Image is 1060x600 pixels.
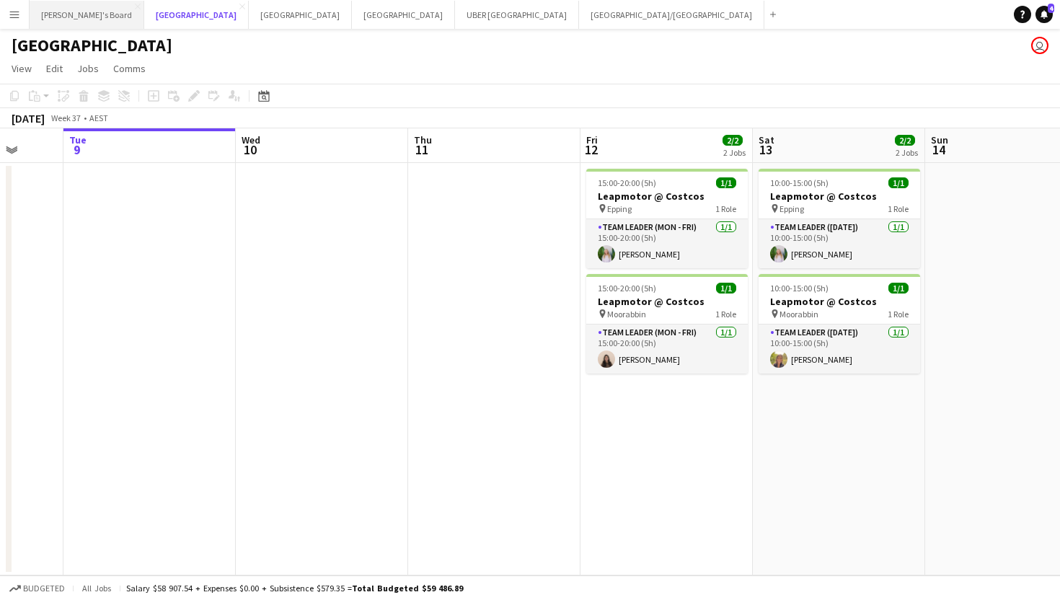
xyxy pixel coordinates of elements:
[455,1,579,29] button: UBER [GEOGRAPHIC_DATA]
[12,35,172,56] h1: [GEOGRAPHIC_DATA]
[69,133,87,146] span: Tue
[579,1,764,29] button: [GEOGRAPHIC_DATA]/[GEOGRAPHIC_DATA]
[759,190,920,203] h3: Leapmotor @ Costcos
[586,274,748,374] app-job-card: 15:00-20:00 (5h)1/1Leapmotor @ Costcos Moorabbin1 RoleTeam Leader (Mon - Fri)1/115:00-20:00 (5h)[...
[126,583,463,594] div: Salary $58 907.54 + Expenses $0.00 + Subsistence $579.35 =
[759,295,920,308] h3: Leapmotor @ Costcos
[759,219,920,268] app-card-role: Team Leader ([DATE])1/110:00-15:00 (5h)[PERSON_NAME]
[770,283,829,294] span: 10:00-15:00 (5h)
[67,141,87,158] span: 9
[1031,37,1048,54] app-user-avatar: Tennille Moore
[586,190,748,203] h3: Leapmotor @ Costcos
[6,59,37,78] a: View
[759,325,920,374] app-card-role: Team Leader ([DATE])1/110:00-15:00 (5h)[PERSON_NAME]
[931,133,948,146] span: Sun
[895,135,915,146] span: 2/2
[1048,4,1054,13] span: 4
[586,169,748,268] app-job-card: 15:00-20:00 (5h)1/1Leapmotor @ Costcos Epping1 RoleTeam Leader (Mon - Fri)1/115:00-20:00 (5h)[PER...
[715,309,736,319] span: 1 Role
[759,169,920,268] app-job-card: 10:00-15:00 (5h)1/1Leapmotor @ Costcos Epping1 RoleTeam Leader ([DATE])1/110:00-15:00 (5h)[PERSON...
[586,295,748,308] h3: Leapmotor @ Costcos
[759,274,920,374] app-job-card: 10:00-15:00 (5h)1/1Leapmotor @ Costcos Moorabbin1 RoleTeam Leader ([DATE])1/110:00-15:00 (5h)[PER...
[79,583,114,594] span: All jobs
[716,283,736,294] span: 1/1
[723,147,746,158] div: 2 Jobs
[598,283,656,294] span: 15:00-20:00 (5h)
[71,59,105,78] a: Jobs
[352,583,463,594] span: Total Budgeted $59 486.89
[756,141,774,158] span: 13
[586,219,748,268] app-card-role: Team Leader (Mon - Fri)1/115:00-20:00 (5h)[PERSON_NAME]
[242,133,260,146] span: Wed
[107,59,151,78] a: Comms
[715,203,736,214] span: 1 Role
[144,1,249,29] button: [GEOGRAPHIC_DATA]
[759,133,774,146] span: Sat
[77,62,99,75] span: Jobs
[929,141,948,158] span: 14
[23,583,65,594] span: Budgeted
[7,581,67,596] button: Budgeted
[716,177,736,188] span: 1/1
[1035,6,1053,23] a: 4
[888,203,909,214] span: 1 Role
[89,112,108,123] div: AEST
[12,62,32,75] span: View
[723,135,743,146] span: 2/2
[48,112,84,123] span: Week 37
[586,325,748,374] app-card-role: Team Leader (Mon - Fri)1/115:00-20:00 (5h)[PERSON_NAME]
[584,141,598,158] span: 12
[607,203,632,214] span: Epping
[770,177,829,188] span: 10:00-15:00 (5h)
[40,59,69,78] a: Edit
[779,203,804,214] span: Epping
[352,1,455,29] button: [GEOGRAPHIC_DATA]
[896,147,918,158] div: 2 Jobs
[779,309,818,319] span: Moorabbin
[586,133,598,146] span: Fri
[113,62,146,75] span: Comms
[412,141,432,158] span: 11
[598,177,656,188] span: 15:00-20:00 (5h)
[249,1,352,29] button: [GEOGRAPHIC_DATA]
[12,111,45,125] div: [DATE]
[888,283,909,294] span: 1/1
[239,141,260,158] span: 10
[30,1,144,29] button: [PERSON_NAME]'s Board
[888,177,909,188] span: 1/1
[607,309,646,319] span: Moorabbin
[414,133,432,146] span: Thu
[46,62,63,75] span: Edit
[888,309,909,319] span: 1 Role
